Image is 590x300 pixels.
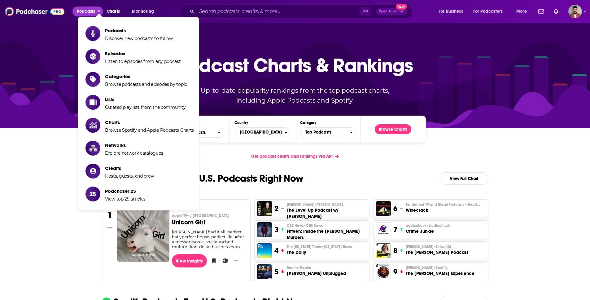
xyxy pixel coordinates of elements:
[379,10,404,13] span: Open Advanced
[300,127,356,137] button: Categories
[274,246,278,255] h3: 4
[287,223,366,228] p: CBS News • CBS News
[251,154,333,159] span: Get podcast charts and rankings via API
[105,188,146,194] span: Podchaser 25
[105,73,187,79] span: Categories
[117,210,169,262] img: Unicorn Girl
[257,264,272,279] a: Mick Unplugged
[568,5,582,18] span: Logged in as calmonaghan
[406,270,474,276] h3: The [PERSON_NAME] Experience
[287,244,352,255] a: The [US_STATE] Times•[US_STATE] TimesThe Daily
[234,127,290,137] button: Countries
[393,267,397,276] h3: 9
[568,5,582,18] img: User Profile
[132,7,154,16] span: Monitoring
[72,7,103,16] button: close menu
[257,222,272,237] img: Fifteen: Inside the Daniel Marsh Murders
[406,244,468,249] p: Mel Robbins • Sirius XM
[287,223,323,228] span: CBS News
[105,82,187,87] span: Browse podcasts and episodes by topic
[97,189,493,195] p: Updated: [DATE]
[406,244,468,255] a: [PERSON_NAME]•Sirius XMThe [PERSON_NAME] Podcast
[5,6,64,17] a: Podchaser - Follow, Share and Rate Podcasts
[439,7,463,16] span: For Business
[105,104,186,110] span: Curated playlists from the community
[105,96,186,102] span: Lists
[426,223,450,228] span: • Audiochuck
[300,127,350,138] span: Top Podcasts
[77,7,95,16] span: Podcasts
[287,244,352,249] span: The [US_STATE] Times
[287,202,366,207] p: Paul Alex Espinoza
[396,4,407,10] span: New
[376,264,391,279] img: The Joe Rogan Experience
[568,5,582,18] button: Show profile menu
[298,266,311,270] span: • Realm
[406,223,450,228] span: audiochuck
[105,196,146,202] span: View top 25 articles
[103,7,124,16] a: Charts
[274,225,278,234] h3: 3
[406,202,480,207] p: Tenderfoot TV and iHeartPodcasts • iHeartRadio
[172,229,245,249] div: [PERSON_NAME] had it all: perfect hair, perfect house, perfect life. After a messy divorce, she l...
[105,127,194,133] span: Browse Spotify and Apple Podcasts Charts
[536,6,546,17] a: Show notifications dropdown
[376,222,391,237] img: Crime Junkie
[287,228,366,240] h3: Fifteen: Inside the [PERSON_NAME] Murders
[406,223,450,234] a: audiochuck•AudiochuckCrime Junkie
[473,7,503,16] span: For Podcasters
[287,202,343,207] span: [PERSON_NAME] [PERSON_NAME]
[512,7,535,16] button: open menu
[172,213,245,229] a: Apple TV+ / [GEOGRAPHIC_DATA]Unicorn Girl
[433,266,448,270] span: • Spotify
[304,223,323,228] span: • CBS News
[434,7,471,16] button: open menu
[287,207,366,219] h3: The Level Up Podcast w/ [PERSON_NAME]
[209,256,216,265] button: Bookmark Podcast
[516,7,527,16] span: More
[406,249,468,255] h3: The [PERSON_NAME] Podcast
[321,245,352,249] span: • [US_STATE] Times
[287,202,366,219] a: [PERSON_NAME] [PERSON_NAME]The Level Up Podcast w/ [PERSON_NAME]
[197,7,360,16] input: Search podcasts, credits, & more...
[287,265,346,276] a: Realm•Realm[PERSON_NAME] Unplugged
[257,243,272,258] img: The Daily
[232,258,240,264] button: Show More Button
[172,254,207,267] a: View Insights
[375,124,411,134] button: Browse Charts
[128,7,162,16] button: open menu
[172,213,245,218] p: Apple TV+ / Seven Hills
[172,213,229,218] span: Apple TV+ / [GEOGRAPHIC_DATA]
[105,59,181,64] span: Listen to episodes from any podcast
[257,201,272,216] a: The Level Up Podcast w/ Paul Alex
[107,7,120,16] span: Charts
[376,243,391,258] img: The Mel Robbins Podcast
[406,265,474,276] a: [PERSON_NAME]•SpotifyThe [PERSON_NAME] Experience
[393,246,397,255] h3: 8
[287,244,352,249] p: The New York Times • New York Times
[105,51,181,56] span: Episodes
[406,265,448,270] span: [PERSON_NAME]
[360,7,371,15] span: ⌘ K
[186,4,418,19] div: Search podcasts, credits, & more...
[105,173,154,179] span: Hosts, guests, and crew
[287,265,311,270] span: Realm
[246,149,344,164] a: Get podcast charts and rankings via API
[105,119,194,125] span: Charts
[274,267,278,276] h3: 5
[376,201,391,216] img: Wisecrack
[107,210,112,221] h3: 1
[177,45,413,85] p: Podcast Charts & Rankings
